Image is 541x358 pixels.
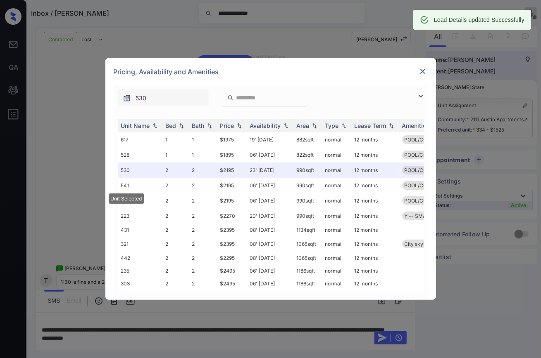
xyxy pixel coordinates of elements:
td: $2270 [217,208,247,224]
td: 12 months [351,224,399,236]
td: 1186 sqft [293,264,322,277]
td: 2 [162,163,189,178]
div: Price [220,122,234,129]
img: icon-zuma [416,91,426,101]
td: 12 months [351,147,399,163]
td: 990 sqft [293,208,322,224]
td: $2495 [217,277,247,290]
td: $2295 [217,252,247,264]
span: POOL/COURTYARD ... [405,182,456,188]
td: 06' [DATE] [247,277,293,290]
td: 990 sqft [293,163,322,178]
td: 12 months [351,178,399,193]
td: 06' [DATE] [247,147,293,163]
td: 12 months [351,132,399,147]
span: 530 [136,94,147,103]
td: 2 [162,290,189,303]
td: 641 [118,193,162,208]
img: sorting [282,123,290,129]
td: 12 months [351,193,399,208]
td: $2195 [217,163,247,178]
td: 1065 sqft [293,252,322,264]
img: icon-zuma [123,94,131,102]
td: 12 months [351,290,399,303]
img: sorting [340,123,348,129]
div: Unit Name [121,122,150,129]
td: 06' [DATE] [247,178,293,193]
td: 12 months [351,236,399,252]
td: 530 [118,163,162,178]
td: normal [322,163,351,178]
td: $1975 [217,132,247,147]
td: 2 [189,236,217,252]
td: 2 [162,264,189,277]
td: 2 [189,163,217,178]
td: 2 [162,252,189,264]
span: POOL/COURTYARD ... [405,137,456,143]
td: 2 [189,252,217,264]
td: 2 [189,178,217,193]
td: 2 [189,193,217,208]
td: 2 [189,290,217,303]
td: 08' [DATE] [247,224,293,236]
img: sorting [205,123,214,129]
td: $2395 [217,224,247,236]
td: 08' [DATE] [247,252,293,264]
td: normal [322,224,351,236]
div: Availability [250,122,281,129]
td: 08' [DATE] [247,236,293,252]
td: 882 sqft [293,132,322,147]
td: 2 [162,208,189,224]
td: $2495 [217,290,247,303]
img: sorting [387,123,396,129]
td: 541 [118,178,162,193]
td: 1 [189,132,217,147]
div: Amenities [402,122,430,129]
td: 822 sqft [293,147,322,163]
img: sorting [177,123,186,129]
td: 990 sqft [293,193,322,208]
div: Bed [166,122,176,129]
td: 1 [189,147,217,163]
td: $2395 [217,236,247,252]
td: 1186 sqft [293,290,322,303]
div: Type [325,122,339,129]
td: 2 [189,264,217,277]
span: POOL/COURTYARD ... [405,167,456,173]
td: 2 [162,236,189,252]
div: Lease Term [355,122,386,129]
td: 1186 sqft [293,277,322,290]
td: 2 [189,277,217,290]
td: normal [322,277,351,290]
td: 06' [DATE] [247,264,293,277]
td: 12 months [351,208,399,224]
td: 12 months [351,163,399,178]
span: City skyline vi... [405,241,441,247]
td: normal [322,178,351,193]
td: 19' [DATE] [247,132,293,147]
td: 08' [DATE] [247,290,293,303]
td: 990 sqft [293,178,322,193]
div: Bath [192,122,205,129]
td: 321 [118,236,162,252]
td: 12 months [351,252,399,264]
img: sorting [151,123,159,129]
div: Area [297,122,310,129]
td: normal [322,193,351,208]
td: normal [322,147,351,163]
td: 617 [118,132,162,147]
div: Lead Details updated Successfully [434,12,524,27]
td: 2 [189,224,217,236]
td: 23' [DATE] [247,163,293,178]
span: POOL/COURTYARD ... [405,152,456,158]
td: 528 [118,147,162,163]
td: 12 months [351,277,399,290]
td: $2195 [217,193,247,208]
td: normal [322,236,351,252]
td: 1065 sqft [293,236,322,252]
td: 635 [118,290,162,303]
td: 06' [DATE] [247,193,293,208]
td: 1 [162,147,189,163]
img: icon-zuma [227,94,234,101]
td: 2 [162,193,189,208]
